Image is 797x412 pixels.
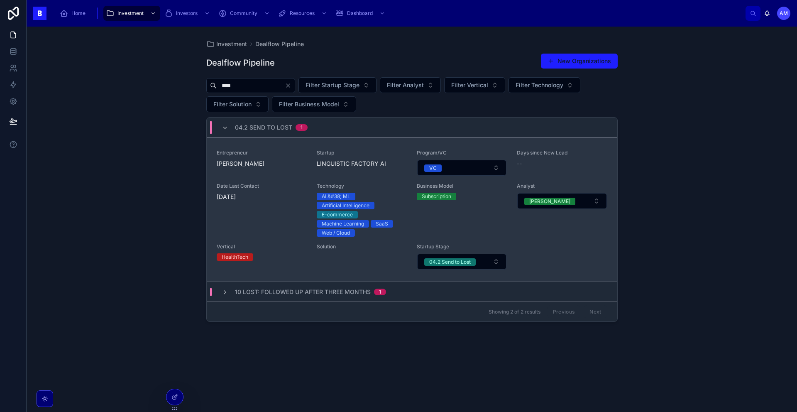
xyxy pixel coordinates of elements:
a: Home [57,6,91,21]
div: Artificial Intelligence [322,202,369,209]
span: Showing 2 of 2 results [489,309,540,315]
span: Vertical [217,243,307,250]
span: Filter Business Model [279,100,339,108]
div: 04.2 Send to Lost [429,258,471,266]
div: HealthTech [222,253,248,261]
span: Date Last Contact [217,183,307,189]
button: Select Button [417,254,506,270]
span: AM [780,10,788,17]
span: LINGUISTIC FACTORY AI [317,159,407,168]
span: Resources [290,10,315,17]
span: Program/VC [417,150,507,156]
a: Community [216,6,274,21]
div: Subscription [422,193,451,200]
p: [DATE] [217,193,236,201]
span: Solution [317,243,407,250]
button: New Organizations [541,54,618,69]
button: Select Button [417,160,506,176]
div: VC [429,164,437,172]
div: Machine Learning [322,220,364,228]
button: Select Button [509,77,580,93]
span: Startup [317,150,407,156]
button: Select Button [517,193,606,209]
span: Investment [117,10,144,17]
button: Clear [285,82,295,89]
img: App logo [33,7,46,20]
span: Investors [176,10,198,17]
span: Filter Vertical [451,81,488,89]
span: Filter Startup Stage [306,81,359,89]
div: 1 [301,124,303,131]
a: Resources [276,6,331,21]
span: Entrepreneur [217,150,307,156]
button: Select Button [206,96,269,112]
span: Business Model [417,183,507,189]
a: Dealflow Pipeline [255,40,304,48]
button: Select Button [272,96,356,112]
button: Select Button [298,77,376,93]
button: Unselect PEDRO [524,197,575,205]
span: Investment [216,40,247,48]
span: Technology [317,183,407,189]
div: SaaS [376,220,388,228]
a: Dashboard [333,6,389,21]
a: Investment [103,6,160,21]
button: Select Button [380,77,441,93]
span: 04.2 Send to Lost [235,123,292,132]
div: AI &#38; ML [322,193,350,200]
a: Investment [206,40,247,48]
h1: Dealflow Pipeline [206,57,275,69]
div: E-commerce [322,211,353,218]
span: Community [230,10,257,17]
span: Days since New Lead [517,150,607,156]
span: -- [517,159,522,168]
div: [PERSON_NAME] [529,198,570,205]
span: Home [71,10,86,17]
div: 1 [379,289,381,295]
span: [PERSON_NAME] [217,159,307,168]
div: Web / Cloud [322,229,350,237]
span: 10 Lost: Followed up after three months [235,288,371,296]
span: Filter Technology [516,81,563,89]
span: Startup Stage [417,243,507,250]
button: Select Button [444,77,505,93]
div: scrollable content [53,4,746,22]
a: Investors [162,6,214,21]
a: Entrepreneur[PERSON_NAME]StartupLINGUISTIC FACTORY AIProgram/VCSelect ButtonDays since New Lead--... [207,137,617,282]
span: Filter Solution [213,100,252,108]
span: Analyst [517,183,607,189]
span: Filter Analyst [387,81,424,89]
span: Dashboard [347,10,373,17]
